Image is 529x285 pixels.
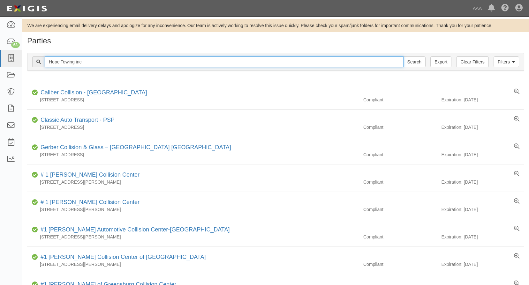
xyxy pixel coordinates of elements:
[441,179,524,185] div: Expiration: [DATE]
[27,261,359,267] div: [STREET_ADDRESS][PERSON_NAME]
[27,234,359,240] div: [STREET_ADDRESS][PERSON_NAME]
[359,179,441,185] div: Compliant
[5,3,49,14] img: logo-5460c22ac91f19d4615b14bd174203de0afe785f0fc80cf4dbbc73dc1793850b.png
[38,116,115,124] div: Classic Auto Transport - PSP
[38,143,231,152] div: Gerber Collision & Glass – Houston Brighton
[359,261,441,267] div: Compliant
[359,151,441,158] div: Compliant
[38,226,230,234] div: #1 Cochran Automotive Collision Center-Monroeville
[45,56,404,67] input: Search
[32,228,38,232] i: Compliant
[41,254,206,260] a: #1 [PERSON_NAME] Collision Center of [GEOGRAPHIC_DATA]
[32,255,38,259] i: Compliant
[441,261,524,267] div: Expiration: [DATE]
[22,22,529,29] div: We are experiencing email delivery delays and apologize for any inconvenience. Our team is active...
[27,124,359,130] div: [STREET_ADDRESS]
[32,173,38,177] i: Compliant
[32,118,38,122] i: Compliant
[441,234,524,240] div: Expiration: [DATE]
[494,56,519,67] a: Filters
[27,97,359,103] div: [STREET_ADDRESS]
[32,200,38,205] i: Compliant
[41,89,147,96] a: Caliber Collision - [GEOGRAPHIC_DATA]
[514,253,519,259] a: View results summary
[441,151,524,158] div: Expiration: [DATE]
[514,143,519,150] a: View results summary
[514,171,519,177] a: View results summary
[441,97,524,103] div: Expiration: [DATE]
[403,56,426,67] input: Search
[41,199,140,205] a: # 1 [PERSON_NAME] Collision Center
[11,42,20,48] div: 63
[38,253,206,261] div: #1 Cochran Collision Center of Greensburg
[359,97,441,103] div: Compliant
[27,37,524,45] h1: Parties
[38,198,140,207] div: # 1 Cochran Collision Center
[514,226,519,232] a: View results summary
[441,206,524,213] div: Expiration: [DATE]
[430,56,451,67] a: Export
[359,234,441,240] div: Compliant
[441,124,524,130] div: Expiration: [DATE]
[32,145,38,150] i: Compliant
[41,172,140,178] a: # 1 [PERSON_NAME] Collision Center
[38,89,147,97] div: Caliber Collision - Gainesville
[470,2,485,15] a: AAA
[456,56,488,67] a: Clear Filters
[514,89,519,95] a: View results summary
[27,206,359,213] div: [STREET_ADDRESS][PERSON_NAME]
[27,151,359,158] div: [STREET_ADDRESS]
[41,144,231,150] a: Gerber Collision & Glass – [GEOGRAPHIC_DATA] [GEOGRAPHIC_DATA]
[41,117,115,123] a: Classic Auto Transport - PSP
[359,124,441,130] div: Compliant
[38,171,140,179] div: # 1 Cochran Collision Center
[501,4,509,12] i: Help Center - Complianz
[514,116,519,122] a: View results summary
[27,179,359,185] div: [STREET_ADDRESS][PERSON_NAME]
[32,91,38,95] i: Compliant
[514,198,519,205] a: View results summary
[41,226,230,233] a: #1 [PERSON_NAME] Automotive Collision Center-[GEOGRAPHIC_DATA]
[359,206,441,213] div: Compliant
